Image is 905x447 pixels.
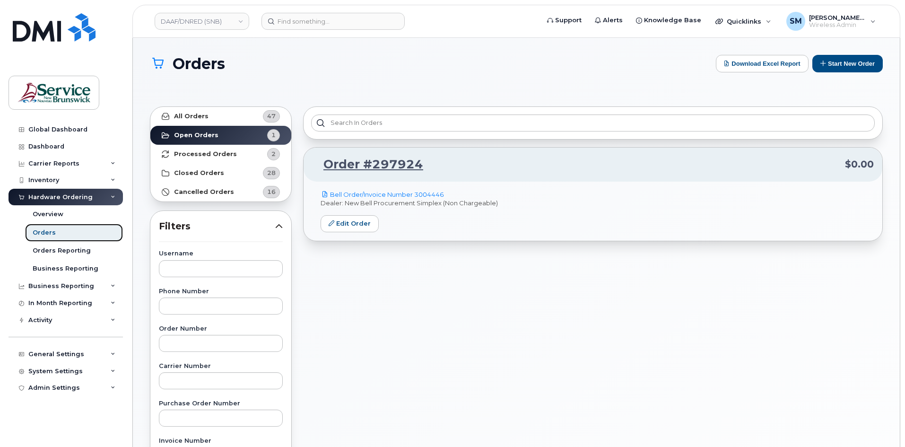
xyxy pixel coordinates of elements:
a: Order #297924 [312,156,423,173]
span: 47 [267,112,276,121]
span: 16 [267,187,276,196]
a: Closed Orders28 [150,164,291,183]
input: Search in orders [311,114,875,131]
a: Processed Orders2 [150,145,291,164]
strong: All Orders [174,113,209,120]
span: 1 [271,131,276,140]
label: Phone Number [159,289,283,295]
label: Order Number [159,326,283,332]
span: Orders [173,55,225,72]
a: Open Orders1 [150,126,291,145]
strong: Closed Orders [174,169,224,177]
a: All Orders47 [150,107,291,126]
strong: Open Orders [174,131,218,139]
a: Bell Order/Invoice Number 3004446 [321,191,444,198]
span: 28 [267,168,276,177]
button: Start New Order [812,55,883,72]
label: Carrier Number [159,363,283,369]
strong: Processed Orders [174,150,237,158]
button: Download Excel Report [716,55,809,72]
span: 2 [271,149,276,158]
label: Username [159,251,283,257]
label: Invoice Number [159,438,283,444]
a: Edit Order [321,215,379,233]
p: Dealer: New Bell Procurement Simplex (Non Chargeable) [321,199,865,208]
span: $0.00 [845,158,874,171]
a: Cancelled Orders16 [150,183,291,202]
strong: Cancelled Orders [174,188,234,196]
label: Purchase Order Number [159,401,283,407]
span: Filters [159,219,275,233]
